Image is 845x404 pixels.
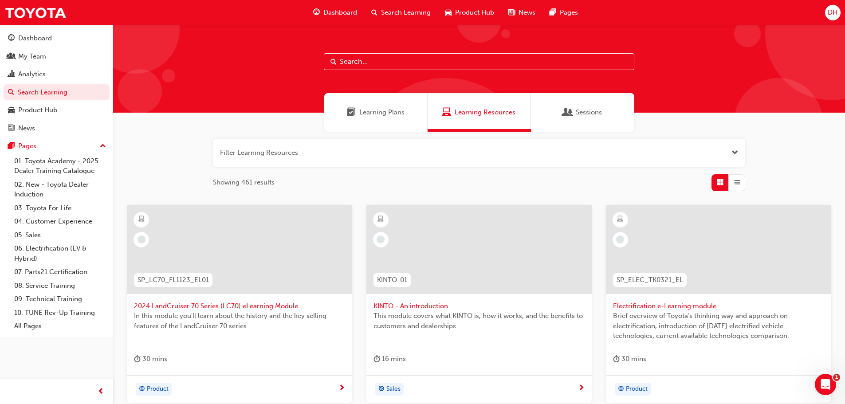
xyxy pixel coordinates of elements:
[139,384,145,395] span: target-icon
[8,89,14,97] span: search-icon
[138,275,209,285] span: SP_LC70_FL1123_EL01
[8,53,15,61] span: people-icon
[18,69,46,79] div: Analytics
[127,205,352,403] a: SP_LC70_FL1123_EL012024 LandCruiser 70 Series (LC70) eLearning ModuleIn this module you'll learn ...
[833,374,840,381] span: 1
[386,384,401,394] span: Sales
[11,228,110,242] a: 05. Sales
[606,205,831,403] a: SP_ELEC_TK0321_ELElectrification e-Learning moduleBrief overview of Toyota’s thinking way and app...
[825,5,841,20] button: DH
[438,4,501,22] a: car-iconProduct Hub
[616,235,624,243] span: learningRecordVerb_NONE-icon
[134,301,345,311] span: 2024 LandCruiser 70 Series (LC70) eLearning Module
[381,8,431,18] span: Search Learning
[618,384,624,395] span: target-icon
[134,311,345,331] span: In this module you'll learn about the history and the key selling features of the LandCruiser 70 ...
[731,148,738,158] button: Open the filter
[4,30,110,47] a: Dashboard
[366,205,592,403] a: KINTO-01KINTO - An introductionThis module covers what KINTO is, how it works, and the benefits t...
[371,7,377,18] span: search-icon
[508,7,515,18] span: news-icon
[11,265,110,279] a: 07. Parts21 Certification
[11,306,110,320] a: 10. TUNE Rev-Up Training
[626,384,648,394] span: Product
[147,384,169,394] span: Product
[373,353,380,365] span: duration-icon
[8,71,15,78] span: chart-icon
[734,177,740,188] span: List
[359,107,405,118] span: Learning Plans
[330,57,337,67] span: Search
[18,33,52,43] div: Dashboard
[613,301,824,311] span: Electrification e-Learning module
[4,66,110,82] a: Analytics
[324,53,634,70] input: Search...
[11,178,110,201] a: 02. New - Toyota Dealer Induction
[11,215,110,228] a: 04. Customer Experience
[563,107,572,118] span: Sessions
[313,7,320,18] span: guage-icon
[347,107,356,118] span: Learning Plans
[213,177,275,188] span: Showing 461 results
[98,386,104,397] span: prev-icon
[8,106,15,114] span: car-icon
[4,28,110,138] button: DashboardMy TeamAnalyticsSearch LearningProduct HubNews
[11,319,110,333] a: All Pages
[373,311,585,331] span: This module covers what KINTO is, how it works, and the benefits to customers and dealerships.
[324,93,428,132] a: Learning PlansLearning Plans
[4,48,110,65] a: My Team
[828,8,837,18] span: DH
[428,93,531,132] a: Learning ResourcesLearning Resources
[445,7,452,18] span: car-icon
[134,353,141,365] span: duration-icon
[717,177,723,188] span: Grid
[377,214,384,225] span: learningResourceType_ELEARNING-icon
[377,235,385,243] span: learningRecordVerb_NONE-icon
[373,353,406,365] div: 16 mins
[4,84,110,101] a: Search Learning
[8,125,15,133] span: news-icon
[519,8,535,18] span: News
[542,4,585,22] a: pages-iconPages
[18,105,57,115] div: Product Hub
[18,51,46,62] div: My Team
[4,120,110,137] a: News
[306,4,364,22] a: guage-iconDashboard
[4,138,110,154] button: Pages
[4,3,67,23] img: Trak
[11,279,110,293] a: 08. Service Training
[11,242,110,265] a: 06. Electrification (EV & Hybrid)
[560,8,578,18] span: Pages
[815,374,836,395] iframe: Intercom live chat
[373,301,585,311] span: KINTO - An introduction
[134,353,167,365] div: 30 mins
[11,201,110,215] a: 03. Toyota For Life
[455,107,515,118] span: Learning Resources
[8,142,15,150] span: pages-icon
[378,384,385,395] span: target-icon
[338,384,345,392] span: next-icon
[613,353,620,365] span: duration-icon
[8,35,15,43] span: guage-icon
[11,292,110,306] a: 09. Technical Training
[442,107,451,118] span: Learning Resources
[576,107,602,118] span: Sessions
[323,8,357,18] span: Dashboard
[364,4,438,22] a: search-iconSearch Learning
[531,93,634,132] a: SessionsSessions
[11,154,110,178] a: 01. Toyota Academy - 2025 Dealer Training Catalogue
[501,4,542,22] a: news-iconNews
[613,353,646,365] div: 30 mins
[18,141,36,151] div: Pages
[617,214,623,225] span: learningResourceType_ELEARNING-icon
[377,275,407,285] span: KINTO-01
[613,311,824,341] span: Brief overview of Toyota’s thinking way and approach on electrification, introduction of [DATE] e...
[455,8,494,18] span: Product Hub
[578,384,585,392] span: next-icon
[138,214,145,225] span: learningResourceType_ELEARNING-icon
[138,235,145,243] span: learningRecordVerb_NONE-icon
[18,123,35,133] div: News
